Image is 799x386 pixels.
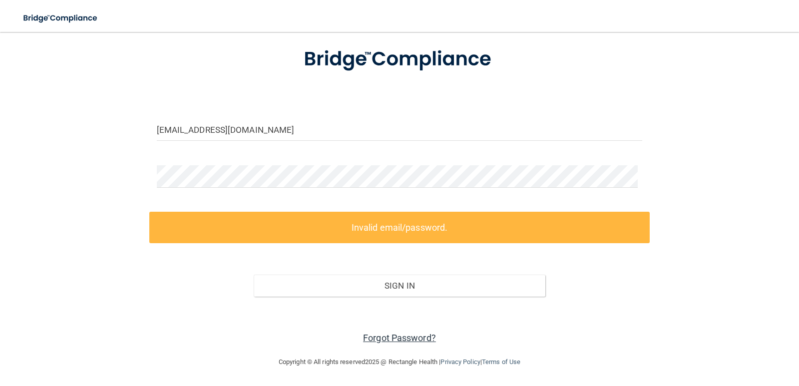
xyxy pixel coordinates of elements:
input: Email [157,118,643,141]
button: Sign In [254,275,545,297]
a: Terms of Use [482,358,520,366]
img: bridge_compliance_login_screen.278c3ca4.svg [283,33,516,85]
a: Forgot Password? [363,333,436,343]
img: bridge_compliance_login_screen.278c3ca4.svg [15,8,107,28]
a: Privacy Policy [440,358,480,366]
div: Copyright © All rights reserved 2025 @ Rectangle Health | | [217,346,582,378]
label: Invalid email/password. [149,212,650,243]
